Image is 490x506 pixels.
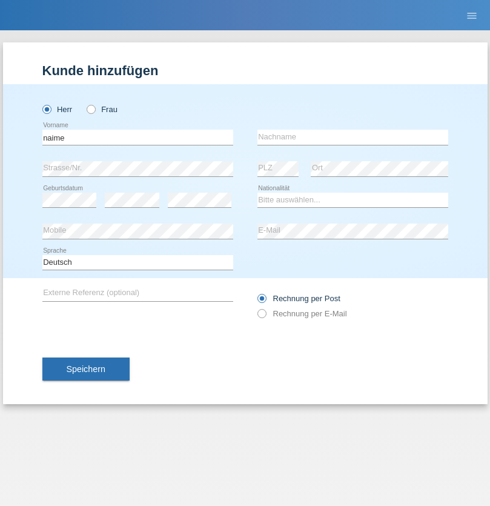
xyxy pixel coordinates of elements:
[42,63,448,78] h1: Kunde hinzufügen
[466,10,478,22] i: menu
[87,105,94,113] input: Frau
[42,358,130,381] button: Speichern
[87,105,118,114] label: Frau
[42,105,73,114] label: Herr
[257,309,265,324] input: Rechnung per E-Mail
[460,12,484,19] a: menu
[257,309,347,318] label: Rechnung per E-Mail
[257,294,265,309] input: Rechnung per Post
[42,105,50,113] input: Herr
[67,364,105,374] span: Speichern
[257,294,340,303] label: Rechnung per Post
